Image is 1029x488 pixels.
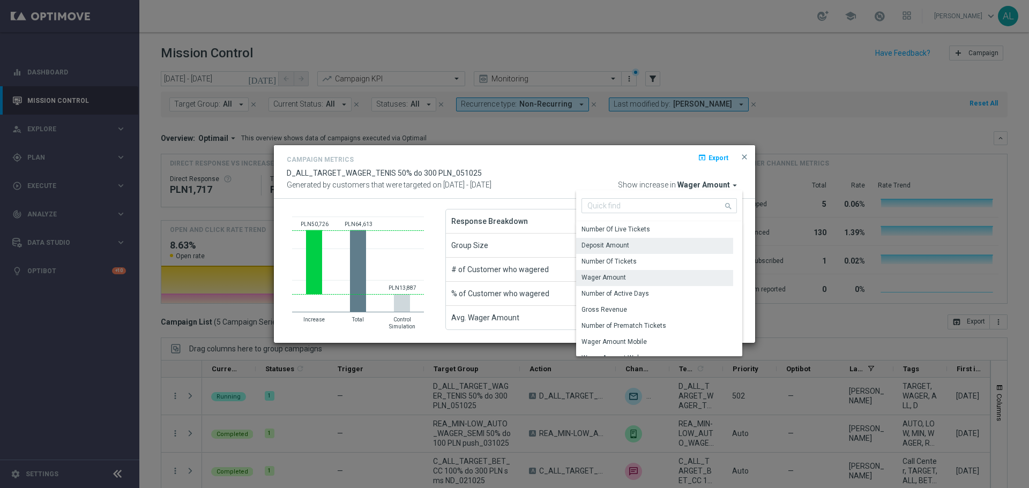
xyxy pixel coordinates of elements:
[352,317,364,322] text: Total
[581,224,650,234] div: Number Of Live Tickets
[581,337,647,347] div: Wager Amount Mobile
[287,181,442,189] span: Generated by customers that were targeted on
[581,198,737,213] input: Quick find
[451,234,488,257] span: Group Size
[287,156,354,163] h4: Campaign Metrics
[724,199,734,211] i: search
[303,317,325,322] text: Increase
[581,273,626,282] div: Wager Amount
[389,285,416,291] text: PLN13,887
[677,181,730,190] span: Wager Amount
[709,154,728,162] span: Export
[576,286,733,302] div: Press SPACE to select this row.
[581,321,666,331] div: Number of Prematch Tickets
[581,305,627,314] div: Gross Revenue
[740,153,749,161] span: close
[451,282,549,305] span: % of Customer who wagered
[443,181,491,189] span: [DATE] - [DATE]
[677,181,742,190] button: Wager Amount arrow_drop_down
[581,257,637,266] div: Number Of Tickets
[576,254,733,270] div: Press SPACE to select this row.
[576,334,733,350] div: Press SPACE to select this row.
[581,353,640,363] div: Wager Amount Web
[451,209,528,233] span: Response Breakdown
[576,222,733,238] div: Press SPACE to select this row.
[576,350,733,366] div: Press SPACE to select this row.
[287,169,482,177] span: D_ALL_TARGET_WAGER_TENIS 50% do 300 PLN_051025
[301,221,329,227] text: PLN50,726
[576,270,733,286] div: Press SPACE to deselect this row.
[576,302,733,318] div: Press SPACE to select this row.
[697,151,729,164] button: open_in_browser Export
[618,181,676,190] span: Show increase in
[576,238,733,254] div: Press SPACE to select this row.
[576,318,733,334] div: Press SPACE to select this row.
[698,153,706,162] i: open_in_browser
[345,221,372,227] text: PLN64,613
[581,241,629,250] div: Deposit Amount
[581,289,649,298] div: Number of Active Days
[451,306,519,329] span: Avg. Wager Amount
[730,181,740,190] i: arrow_drop_down
[389,317,415,329] text: Control Simulation
[451,258,549,281] span: # of Customer who wagered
